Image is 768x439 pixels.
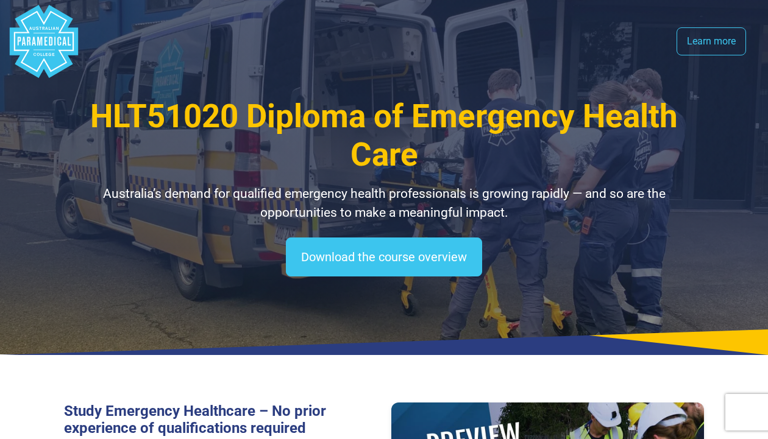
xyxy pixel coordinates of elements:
[7,5,80,78] div: Australian Paramedical College
[64,184,705,223] p: Australia’s demand for qualified emergency health professionals is growing rapidly — and so are t...
[286,237,482,276] a: Download the course overview
[90,97,678,174] span: HLT51020 Diploma of Emergency Health Care
[677,27,746,55] a: Learn more
[64,402,377,438] h3: Study Emergency Healthcare – No prior experience of qualifications required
